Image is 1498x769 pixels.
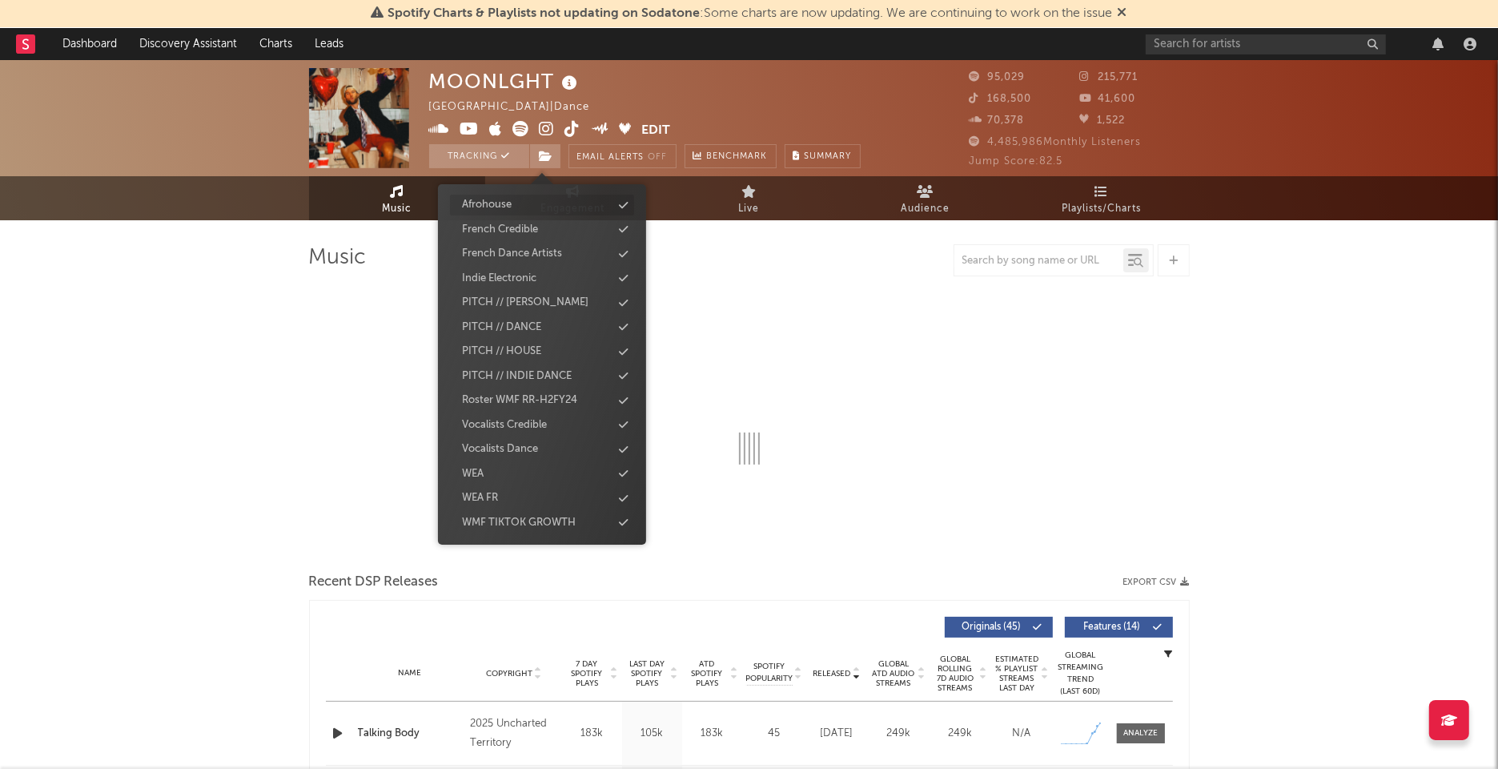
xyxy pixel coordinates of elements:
div: WMF TIKTOK GROWTH [462,515,576,531]
input: Search for artists [1146,34,1386,54]
span: Summary [805,152,852,161]
span: Copyright [486,669,532,678]
em: Off [649,153,668,162]
span: 41,600 [1079,94,1135,104]
span: Music [382,199,412,219]
button: Originals(45) [945,617,1053,638]
span: Live [739,199,760,219]
div: 105k [626,726,678,742]
a: Discovery Assistant [128,28,248,60]
span: Features ( 14 ) [1075,622,1149,632]
div: 183k [686,726,738,742]
span: 215,771 [1079,72,1138,83]
span: Playlists/Charts [1062,199,1141,219]
a: Engagement [485,176,661,220]
span: Benchmark [707,147,768,167]
span: Audience [901,199,950,219]
a: Live [661,176,837,220]
span: ATD Spotify Plays [686,659,729,688]
a: Playlists/Charts [1014,176,1190,220]
div: WEA [462,466,484,482]
div: Global Streaming Trend (Last 60D) [1057,650,1105,698]
div: WEA FR [462,490,498,506]
div: French Credible [462,222,538,238]
button: Export CSV [1123,578,1190,587]
span: 70,378 [970,115,1025,126]
a: Audience [837,176,1014,220]
span: Global ATD Audio Streams [872,659,916,688]
div: 45 [746,726,802,742]
span: 7 Day Spotify Plays [566,659,608,688]
span: Originals ( 45 ) [955,622,1029,632]
a: Leads [303,28,355,60]
div: Roster WMF RR-H2FY24 [462,393,577,409]
div: Vocalists Credible [462,417,547,433]
button: Summary [785,144,861,168]
button: Tracking [429,144,529,168]
span: 95,029 [970,72,1026,83]
div: 183k [566,726,618,742]
div: [DATE] [810,726,864,742]
button: Email AlertsOff [568,144,677,168]
span: 1,522 [1079,115,1125,126]
span: Last Day Spotify Plays [626,659,669,688]
input: Search by song name or URL [954,255,1123,268]
span: Dismiss [1118,7,1127,20]
a: Dashboard [51,28,128,60]
span: : Some charts are now updating. We are continuing to work on the issue [388,7,1113,20]
span: Jump Score: 82.5 [970,156,1063,167]
button: Edit [641,121,670,141]
div: Name [358,667,463,679]
div: Afrohouse [462,197,512,213]
span: Recent DSP Releases [309,573,439,592]
span: Spotify Popularity [745,661,793,685]
div: PITCH // DANCE [462,320,541,336]
div: French Dance Artists [462,246,562,262]
div: [GEOGRAPHIC_DATA] | Dance [429,98,608,117]
button: Features(14) [1065,617,1173,638]
span: Global Rolling 7D Audio Streams [934,654,978,693]
span: Spotify Charts & Playlists not updating on Sodatone [388,7,701,20]
a: Talking Body [358,726,463,742]
span: 4,485,986 Monthly Listeners [970,137,1142,147]
span: 168,500 [970,94,1032,104]
a: Charts [248,28,303,60]
div: 2025 Uncharted Territory [470,715,557,753]
a: Music [309,176,485,220]
div: Indie Electronic [462,271,536,287]
span: Released [813,669,851,678]
div: PITCH // [PERSON_NAME] [462,295,588,311]
div: PITCH // INDIE DANCE [462,368,572,384]
span: Estimated % Playlist Streams Last Day [995,654,1039,693]
div: 249k [934,726,987,742]
div: Vocalists Dance [462,441,538,457]
div: N/A [995,726,1049,742]
div: 249k [872,726,926,742]
a: Benchmark [685,144,777,168]
div: PITCH // HOUSE [462,344,541,360]
div: MOONLGHT [429,68,582,95]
